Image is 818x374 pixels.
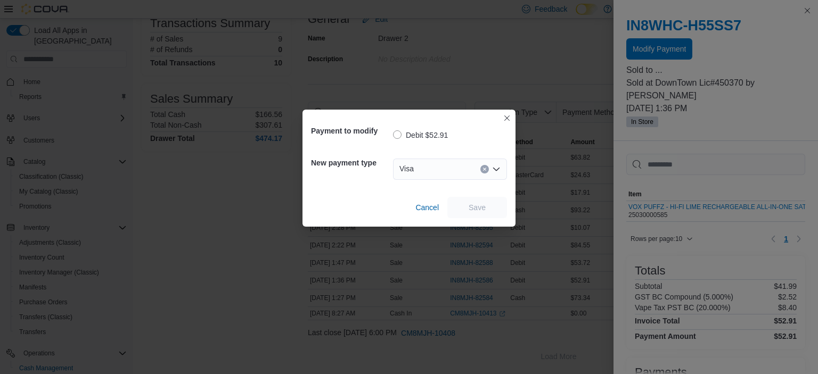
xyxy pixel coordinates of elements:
[418,163,419,176] input: Accessible screen reader label
[311,120,391,142] h5: Payment to modify
[393,129,448,142] label: Debit $52.91
[447,197,507,218] button: Save
[411,197,443,218] button: Cancel
[415,202,439,213] span: Cancel
[501,112,513,124] button: Closes this modal window
[399,162,414,175] span: Visa
[480,165,489,173] button: Clear input
[492,165,501,173] button: Open list of options
[469,202,486,213] span: Save
[311,152,391,173] h5: New payment type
